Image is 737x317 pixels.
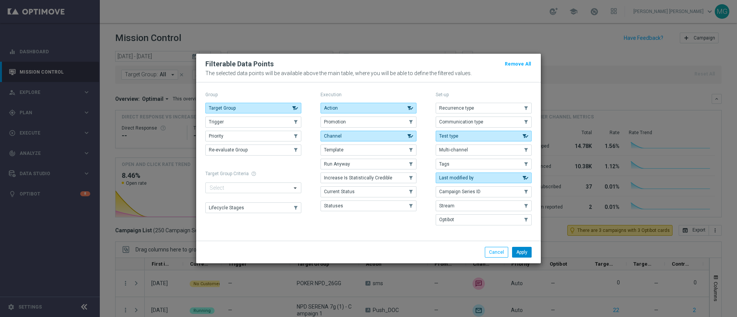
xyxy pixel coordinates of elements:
[321,145,416,155] button: Template
[321,186,416,197] button: Current Status
[436,159,532,169] button: Tags
[436,145,532,155] button: Multi-channel
[205,131,301,141] button: Priority
[436,131,532,141] button: Test type
[485,247,508,258] button: Cancel
[324,203,343,209] span: Statuses
[205,117,301,127] button: Trigger
[324,161,350,167] span: Run Anyway
[321,131,416,141] button: Channel
[205,202,301,213] button: Lifecycle Stages
[324,133,342,139] span: Channel
[205,103,301,113] button: Target Group
[205,70,532,76] p: The selected data points will be available above the main table, where you will be able to define...
[324,119,346,125] span: Promotion
[205,145,301,155] button: Re-evaluate Group
[436,92,532,98] p: Set-up
[321,172,416,183] button: Increase Is Statistically Credible
[512,247,532,258] button: Apply
[251,171,256,176] span: help_outline
[324,189,355,194] span: Current Status
[209,147,248,153] span: Re-evaluate Group
[209,133,223,139] span: Priority
[436,103,532,113] button: Recurrence type
[436,172,532,183] button: Last modified by
[439,119,483,125] span: Communication type
[439,147,468,153] span: Multi-channel
[209,119,224,125] span: Trigger
[436,214,532,225] button: Optibot
[324,105,338,111] span: Action
[439,105,474,111] span: Recurrence type
[439,189,481,194] span: Campaign Series ID
[439,175,474,181] span: Last modified by
[436,117,532,127] button: Communication type
[324,175,392,181] span: Increase Is Statistically Credible
[205,92,301,98] p: Group
[436,186,532,197] button: Campaign Series ID
[209,205,244,210] span: Lifecycle Stages
[205,59,274,69] h2: Filterable Data Points
[321,92,416,98] p: Execution
[504,60,532,68] button: Remove All
[439,161,449,167] span: Tags
[436,200,532,211] button: Stream
[324,147,344,153] span: Template
[205,171,301,176] h1: Target Group Criteria
[321,117,416,127] button: Promotion
[439,133,458,139] span: Test type
[209,105,236,111] span: Target Group
[321,103,416,113] button: Action
[439,203,454,209] span: Stream
[321,159,416,169] button: Run Anyway
[439,217,454,222] span: Optibot
[321,200,416,211] button: Statuses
